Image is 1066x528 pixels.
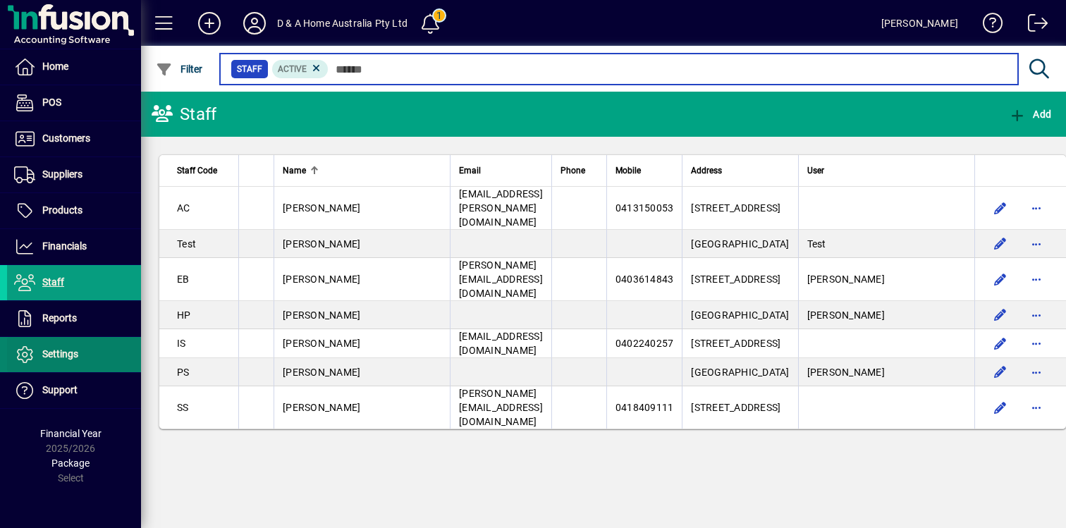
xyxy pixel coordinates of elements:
span: Financials [42,240,87,252]
span: 0402240257 [615,338,674,349]
span: SS [177,402,189,413]
span: POS [42,97,61,108]
a: POS [7,85,141,121]
button: Edit [989,304,1012,326]
span: Mobile [615,163,641,178]
span: IS [177,338,186,349]
a: Reports [7,301,141,336]
span: Staff [42,276,64,288]
td: [GEOGRAPHIC_DATA] [682,358,797,386]
span: [PERSON_NAME] [283,202,360,214]
a: Knowledge Base [972,3,1003,49]
a: Financials [7,229,141,264]
span: [PERSON_NAME] [283,274,360,285]
button: Edit [989,233,1012,255]
a: Suppliers [7,157,141,192]
span: Products [42,204,82,216]
button: Edit [989,197,1012,219]
div: Staff Code [177,163,230,178]
a: Support [7,373,141,408]
td: [STREET_ADDRESS] [682,258,797,301]
a: Home [7,49,141,85]
span: Staff [237,62,262,76]
span: [PERSON_NAME] [283,238,360,250]
a: Customers [7,121,141,156]
td: [GEOGRAPHIC_DATA] [682,301,797,329]
span: Financial Year [40,428,102,439]
span: Active [278,64,307,74]
div: Email [459,163,543,178]
button: More options [1026,268,1048,290]
span: Customers [42,133,90,144]
a: Settings [7,337,141,372]
a: Logout [1017,3,1048,49]
span: [PERSON_NAME] [283,338,360,349]
span: PS [177,367,190,378]
span: Email [459,163,481,178]
span: Test [177,238,196,250]
button: More options [1026,396,1048,419]
span: AC [177,202,190,214]
button: Filter [152,56,207,82]
span: Staff Code [177,163,217,178]
div: Phone [560,163,598,178]
span: 0413150053 [615,202,674,214]
span: Home [42,61,68,72]
div: [PERSON_NAME] [881,12,958,35]
button: More options [1026,304,1048,326]
button: Add [187,11,232,36]
div: Staff [152,103,216,125]
button: Add [1005,102,1055,127]
button: More options [1026,361,1048,383]
span: [PERSON_NAME] [283,309,360,321]
span: 0403614843 [615,274,674,285]
span: Settings [42,348,78,360]
button: More options [1026,233,1048,255]
span: [PERSON_NAME] [807,309,885,321]
span: Package [51,458,90,469]
span: EB [177,274,190,285]
td: [STREET_ADDRESS] [682,386,797,429]
span: Address [691,163,722,178]
button: Edit [989,268,1012,290]
a: Products [7,193,141,228]
button: Edit [989,332,1012,355]
span: User [807,163,824,178]
span: 0418409111 [615,402,674,413]
div: Mobile [615,163,674,178]
span: Reports [42,312,77,324]
td: [STREET_ADDRESS] [682,329,797,358]
button: More options [1026,197,1048,219]
button: Profile [232,11,277,36]
button: Edit [989,361,1012,383]
span: Phone [560,163,585,178]
span: [PERSON_NAME][EMAIL_ADDRESS][DOMAIN_NAME] [459,388,543,427]
span: [PERSON_NAME] [283,402,360,413]
div: User [807,163,966,178]
span: Add [1009,109,1051,120]
span: [PERSON_NAME] [283,367,360,378]
span: [EMAIL_ADDRESS][DOMAIN_NAME] [459,331,543,356]
td: [GEOGRAPHIC_DATA] [682,230,797,258]
span: Test [807,238,826,250]
button: Edit [989,396,1012,419]
mat-chip: Activation Status: Active [272,60,329,78]
span: [PERSON_NAME][EMAIL_ADDRESS][DOMAIN_NAME] [459,259,543,299]
div: Name [283,163,441,178]
td: [STREET_ADDRESS] [682,187,797,230]
span: Suppliers [42,168,82,180]
button: More options [1026,332,1048,355]
span: [EMAIL_ADDRESS][PERSON_NAME][DOMAIN_NAME] [459,188,543,228]
span: Filter [156,63,203,75]
span: Name [283,163,306,178]
div: D & A Home Australia Pty Ltd [277,12,408,35]
span: [PERSON_NAME] [807,274,885,285]
span: HP [177,309,191,321]
span: Support [42,384,78,395]
span: [PERSON_NAME] [807,367,885,378]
